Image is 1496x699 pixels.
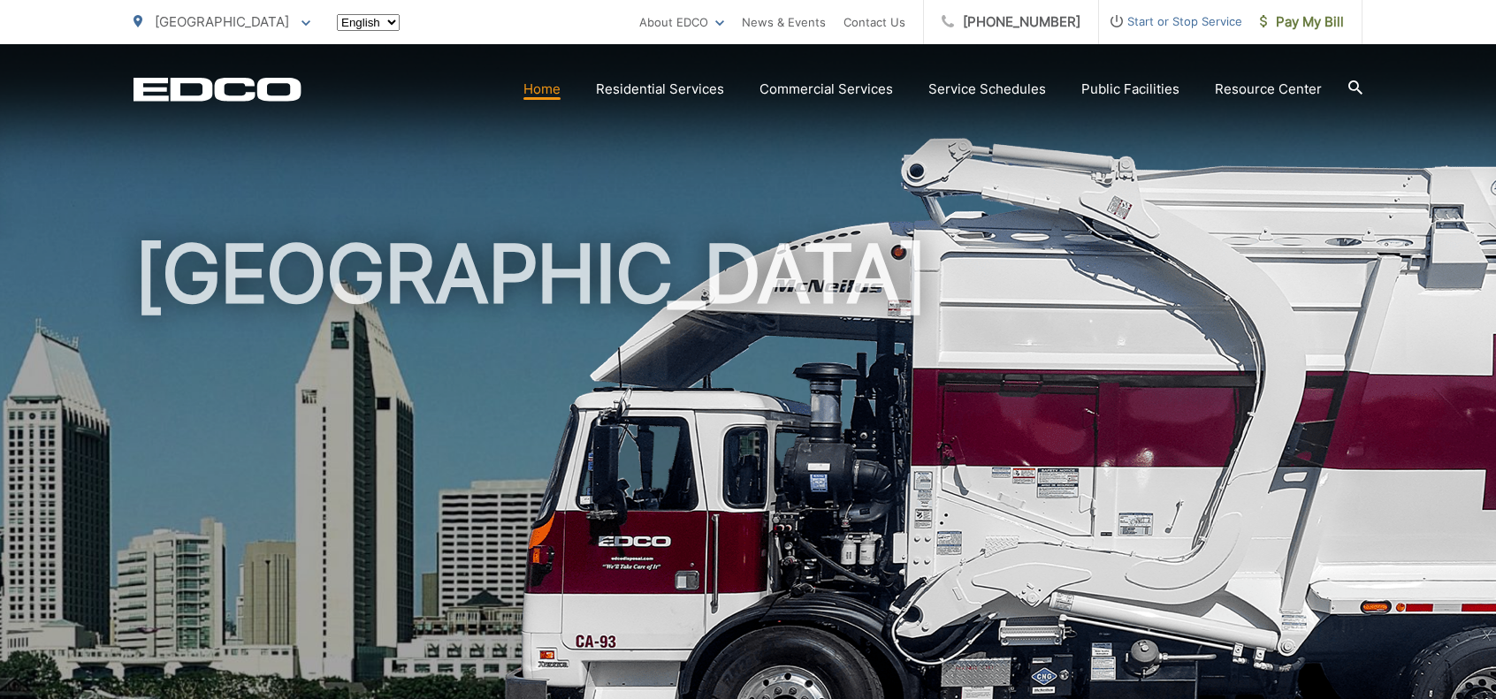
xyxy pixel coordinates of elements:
span: Pay My Bill [1260,11,1344,33]
select: Select a language [337,14,400,31]
a: Residential Services [596,79,724,100]
span: [GEOGRAPHIC_DATA] [155,13,289,30]
a: Contact Us [843,11,905,33]
a: Service Schedules [928,79,1046,100]
a: Public Facilities [1081,79,1179,100]
a: News & Events [742,11,826,33]
a: EDCD logo. Return to the homepage. [134,77,301,102]
a: Home [523,79,561,100]
a: Commercial Services [759,79,893,100]
a: Resource Center [1215,79,1322,100]
a: About EDCO [639,11,724,33]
